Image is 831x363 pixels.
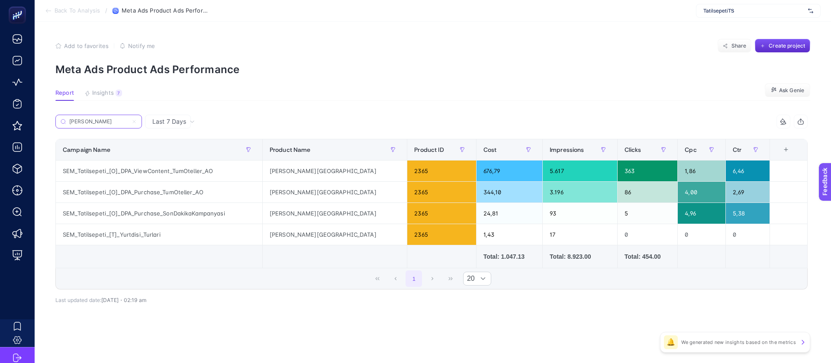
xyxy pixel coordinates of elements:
span: Product Name [270,146,311,153]
div: 0 [726,224,770,245]
span: Campaign Name [63,146,110,153]
span: Meta Ads Product Ads Performance [122,7,208,14]
span: TatilsepetiTS [703,7,805,14]
p: Meta Ads Product Ads Performance [55,63,810,76]
button: Add to favorites [55,42,109,49]
div: 24,81 [477,203,542,224]
span: Back To Analysis [55,7,100,14]
span: Share [731,42,747,49]
div: [PERSON_NAME][GEOGRAPHIC_DATA] [263,203,407,224]
div: 17 [543,224,617,245]
div: 676,79 [477,161,542,181]
div: Total: 1.047.13 [483,252,535,261]
span: Ask Genie [779,87,804,94]
div: 2,69 [726,182,770,202]
span: Cpc [685,146,696,153]
button: Share [718,39,751,53]
span: Feedback [5,3,33,10]
span: Ctr [733,146,741,153]
button: Ask Genie [765,84,810,97]
div: 6,46 [726,161,770,181]
button: Create project [755,39,810,53]
div: 5 [618,203,678,224]
div: 344,10 [477,182,542,202]
div: 0 [678,224,725,245]
span: Clicks [625,146,641,153]
button: 1 [406,270,422,287]
div: 1,86 [678,161,725,181]
span: Notify me [128,42,155,49]
div: 2365 [407,182,476,202]
div: SEM_Tatilsepeti_[O]_DPA_Purchase_TumOteller_AO [56,182,262,202]
div: 4,00 [678,182,725,202]
div: 0 [618,224,678,245]
div: 1,43 [477,224,542,245]
div: 5,38 [726,203,770,224]
div: 5.617 [543,161,617,181]
div: [PERSON_NAME][GEOGRAPHIC_DATA] [263,161,407,181]
div: 2365 [407,161,476,181]
div: SEM_Tatilsepeti_[T]_Yurtdisi_Turlari [56,224,262,245]
span: Impressions [550,146,584,153]
div: 2365 [407,224,476,245]
div: 7 [116,90,122,96]
div: SEM_Tatilsepeti_[O]_DPA_ViewContent_TumOteller_AO [56,161,262,181]
img: svg%3e [808,6,813,15]
div: 4,96 [678,203,725,224]
div: 3.196 [543,182,617,202]
button: Notify me [119,42,155,49]
span: Report [55,90,74,96]
span: Product ID [414,146,444,153]
div: SEM_Tatilsepeti_[O]_DPA_Purchase_SonDakikaKampanyasi [56,203,262,224]
div: 86 [618,182,678,202]
div: [PERSON_NAME][GEOGRAPHIC_DATA] [263,182,407,202]
input: Search [69,119,128,125]
span: [DATE]・02:19 am [101,297,146,303]
div: 93 [543,203,617,224]
p: We generated new insights based on the metrics [681,339,796,346]
span: Last 7 Days [152,117,186,126]
span: Insights [92,90,114,96]
div: Last 7 Days [55,128,808,303]
span: / [105,7,107,14]
div: [PERSON_NAME][GEOGRAPHIC_DATA] [263,224,407,245]
span: Cost [483,146,497,153]
span: Create project [769,42,805,49]
div: + [778,146,794,153]
span: Last updated date: [55,297,101,303]
div: 🔔 [664,335,678,349]
div: 8 items selected [777,146,784,165]
span: Add to favorites [64,42,109,49]
span: Rows per page [464,272,475,285]
div: 363 [618,161,678,181]
div: Total: 8.923.00 [550,252,610,261]
div: Total: 454.00 [625,252,671,261]
div: 2365 [407,203,476,224]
